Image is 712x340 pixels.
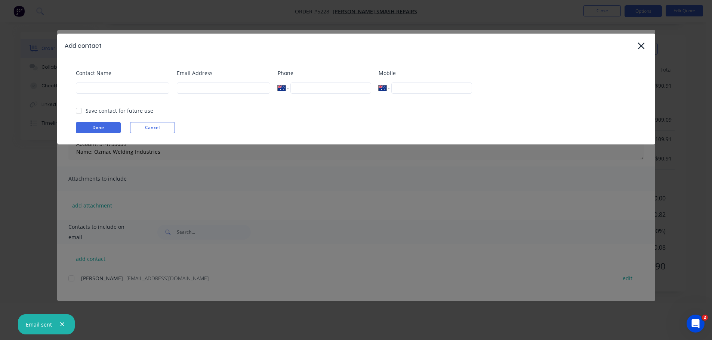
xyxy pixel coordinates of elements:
[76,122,121,133] button: Done
[65,41,102,50] div: Add contact
[26,321,52,328] div: Email sent
[687,315,705,333] iframe: Intercom live chat
[76,69,169,77] label: Contact Name
[278,69,371,77] label: Phone
[702,315,708,321] span: 2
[379,69,472,77] label: Mobile
[130,122,175,133] button: Cancel
[86,107,153,115] div: Save contact for future use
[177,69,270,77] label: Email Address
